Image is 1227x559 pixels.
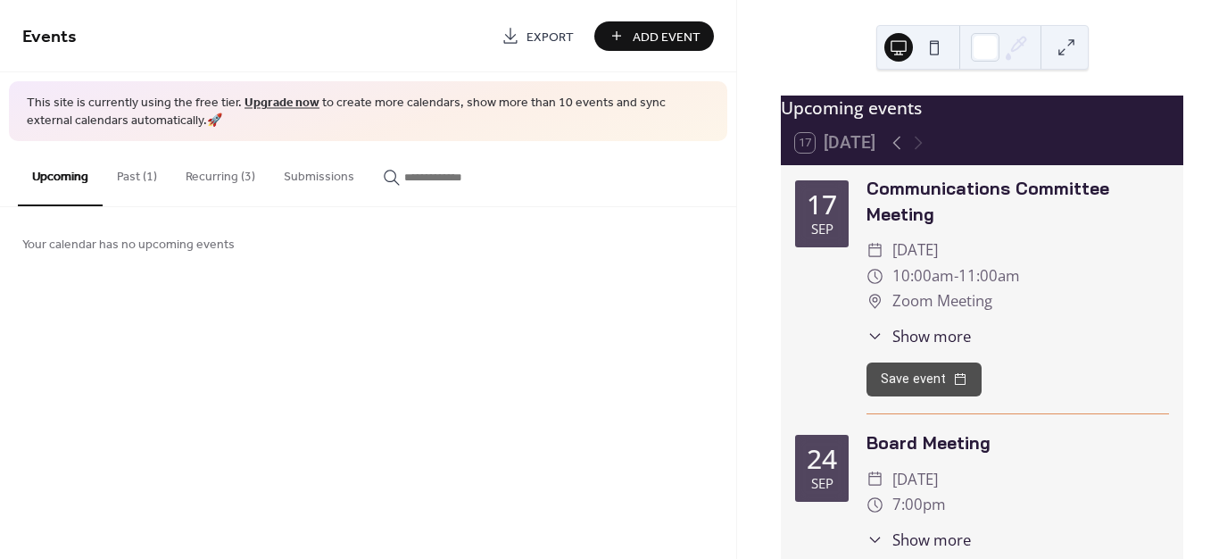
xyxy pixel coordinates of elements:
div: ​ [866,288,883,314]
div: Communications Committee Meeting [866,176,1169,228]
button: Add Event [594,21,714,51]
span: Show more [892,529,971,551]
span: Your calendar has no upcoming events [22,236,235,254]
span: 11:00am [958,263,1020,289]
span: [DATE] [892,467,938,493]
span: Zoom Meeting [892,288,992,314]
button: Upcoming [18,141,103,206]
span: [DATE] [892,238,938,263]
div: ​ [866,529,883,551]
button: Submissions [269,141,369,204]
button: Recurring (3) [171,141,269,204]
div: ​ [866,325,883,347]
button: Past (1) [103,141,171,204]
span: Show more [892,325,971,347]
button: Save event [866,363,982,396]
div: ​ [866,467,883,493]
div: 17 [807,191,837,218]
button: ​Show more [866,529,971,551]
span: Add Event [633,28,701,46]
div: Board Meeting [866,430,1169,456]
span: 10:00am [892,263,954,289]
span: Events [22,20,77,54]
button: ​Show more [866,325,971,347]
a: Upgrade now [245,91,319,115]
div: ​ [866,238,883,263]
span: Export [526,28,574,46]
div: Sep [811,222,833,236]
span: This site is currently using the free tier. to create more calendars, show more than 10 events an... [27,95,709,129]
div: Sep [811,477,833,490]
div: ​ [866,492,883,518]
div: Upcoming events [781,96,1183,121]
span: 7:00pm [892,492,946,518]
div: ​ [866,263,883,289]
span: - [954,263,958,289]
div: 24 [807,446,837,472]
a: Export [488,21,587,51]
